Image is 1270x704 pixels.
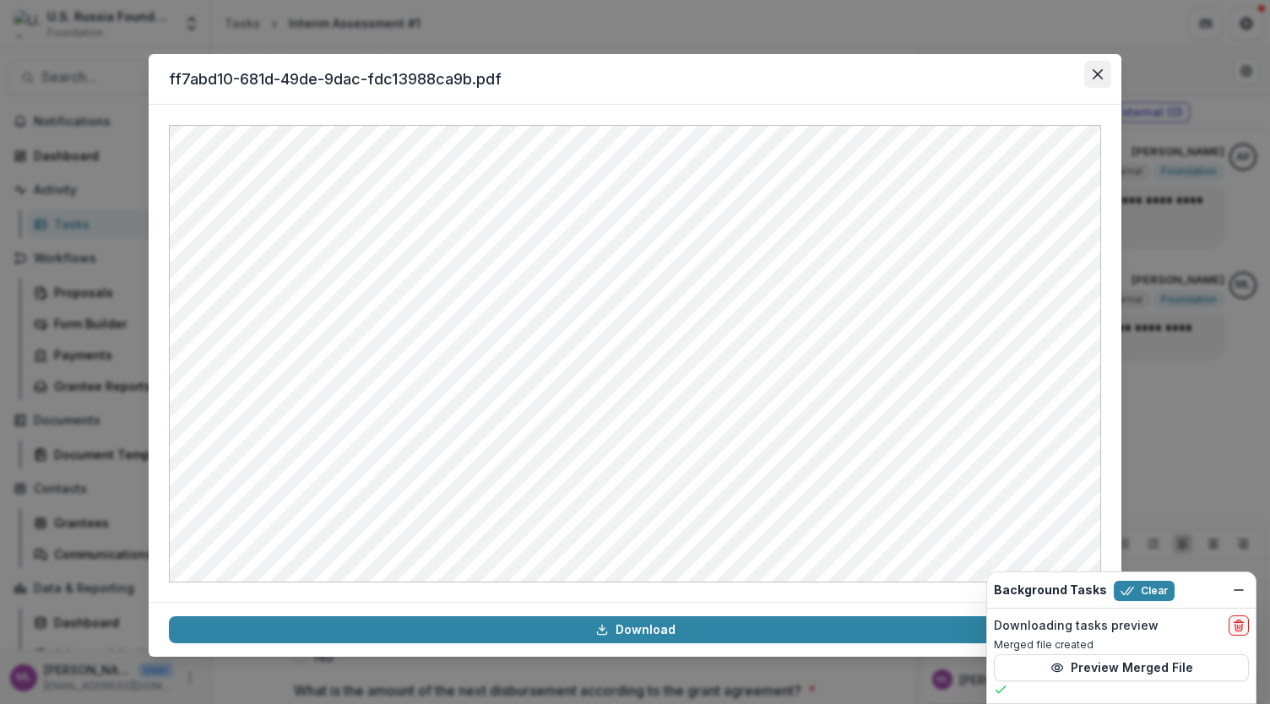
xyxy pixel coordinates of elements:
[1084,61,1111,88] button: Close
[169,616,1101,643] a: Download
[994,583,1107,598] h2: Background Tasks
[994,619,1159,633] h2: Downloading tasks preview
[149,54,1121,105] header: ff7abd10-681d-49de-9dac-fdc13988ca9b.pdf
[994,637,1249,653] p: Merged file created
[1229,615,1249,636] button: delete
[1114,581,1175,601] button: Clear
[994,654,1249,681] button: Preview Merged File
[1229,580,1249,600] button: Dismiss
